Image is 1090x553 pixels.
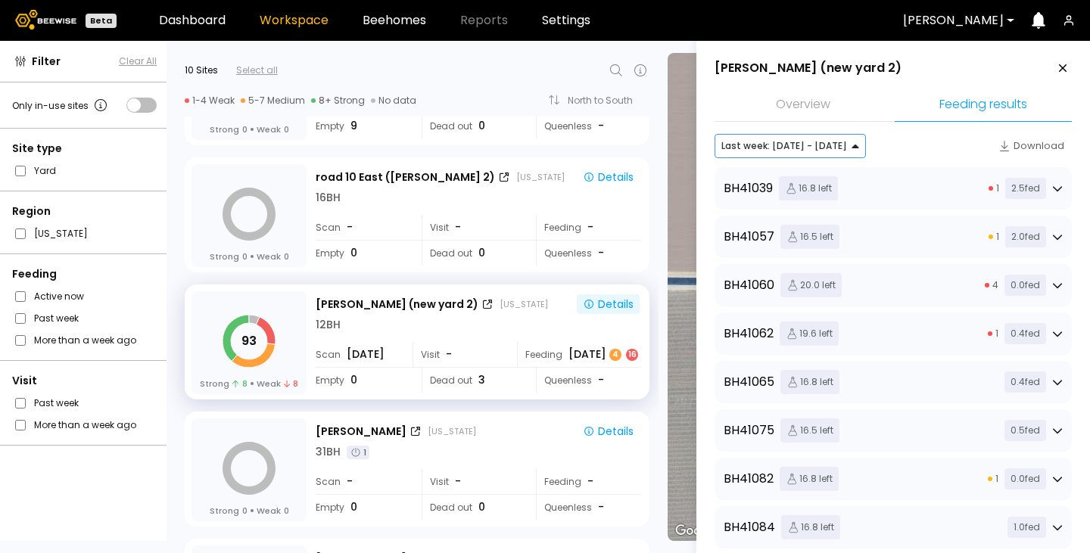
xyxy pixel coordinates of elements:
span: 0.4 fed [1004,371,1046,393]
div: Queenless [536,241,640,266]
div: BH 41057 [724,228,774,246]
div: Visit [422,215,525,240]
div: BH 41084 [724,518,775,536]
a: Open this area in Google Maps (opens a new window) [671,521,721,541]
label: Past week [34,395,79,411]
span: 0 [478,499,485,515]
div: - [587,219,595,235]
div: Queenless [536,113,640,138]
div: Feeding [517,342,640,367]
div: Strong Weak [210,505,289,517]
span: 0 [284,250,289,263]
span: 16.8 left [780,467,839,491]
div: 1 [988,472,998,486]
div: Dead out [422,113,525,138]
div: North to South [568,96,643,105]
div: Empty [316,241,411,266]
div: [PERSON_NAME] (new yard 2) [715,60,902,76]
div: Empty [316,495,411,520]
span: - [347,474,353,489]
div: BH 41060 [724,276,774,294]
span: - [598,118,604,134]
span: 8 [232,377,247,390]
div: 12 BH [316,317,341,333]
span: 0 [350,499,357,515]
div: 16 [626,349,638,361]
div: Strong Weak [200,377,298,390]
a: Dashboard [159,14,226,26]
div: 4 [985,278,998,292]
label: More than a week ago [34,332,136,348]
div: BH 41065 [724,373,774,391]
span: 16.5 left [780,225,839,249]
span: 16.8 left [779,176,838,200]
div: Beta [86,14,117,28]
span: - [455,219,461,235]
span: 1.0 fed [1007,517,1046,538]
div: [US_STATE] [516,171,565,183]
button: Details [577,421,640,441]
span: 16.8 left [780,370,839,394]
li: Overview [715,89,892,122]
div: 4 [609,349,621,361]
a: Workspace [260,14,329,26]
label: More than a week ago [34,417,136,433]
div: BH 41062 [724,325,774,343]
div: Only in-use sites [12,96,110,114]
div: 1 [347,446,369,459]
div: [US_STATE] [500,298,548,310]
div: Strong Weak [210,123,289,135]
div: Dead out [422,241,525,266]
a: Settings [542,14,590,26]
div: BH 41082 [724,470,774,488]
span: 0 [242,505,248,517]
div: Strong Weak [210,250,289,263]
div: Scan [316,215,411,240]
span: 0.5 fed [1004,420,1046,441]
span: 16.8 left [781,515,840,539]
span: 0.0 fed [1004,275,1046,296]
span: 0.4 fed [1004,323,1046,344]
label: Active now [34,288,84,304]
img: Google [671,521,721,541]
span: 2.5 fed [1005,178,1046,199]
div: [US_STATE] [428,425,476,437]
div: road 10 East ([PERSON_NAME] 2) [316,169,495,185]
img: Beewise logo [15,10,76,30]
div: Details [583,297,634,311]
span: 16.5 left [780,418,839,443]
div: Visit [422,469,525,494]
span: - [598,499,604,515]
button: Details [577,167,640,187]
div: Region [12,203,157,219]
span: Reports [460,14,508,26]
span: 3 [478,372,485,388]
div: 16 BH [316,190,341,206]
span: - [455,474,461,489]
label: Yard [34,163,56,179]
div: 10 Sites [185,64,218,77]
div: [DATE] [568,346,640,362]
span: - [446,346,452,362]
div: 31 BH [316,444,341,460]
div: Details [583,170,634,184]
div: 8+ Strong [311,95,365,107]
span: Clear All [119,54,157,68]
div: No data [371,95,416,107]
div: [PERSON_NAME] [316,424,406,440]
div: Feeding [536,469,640,494]
span: 20.0 left [780,273,842,297]
button: Download [991,134,1072,158]
span: Filter [32,54,61,70]
div: Feeding [12,266,157,282]
div: 1 [989,230,999,244]
div: Site type [12,141,157,157]
div: BH 41039 [724,179,773,197]
div: Scan [316,469,411,494]
div: Scan [316,342,411,367]
div: Feeding [536,215,640,240]
div: Queenless [536,495,640,520]
li: Feeding results [895,89,1072,122]
span: 0 [350,245,357,261]
div: Queenless [536,368,640,393]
